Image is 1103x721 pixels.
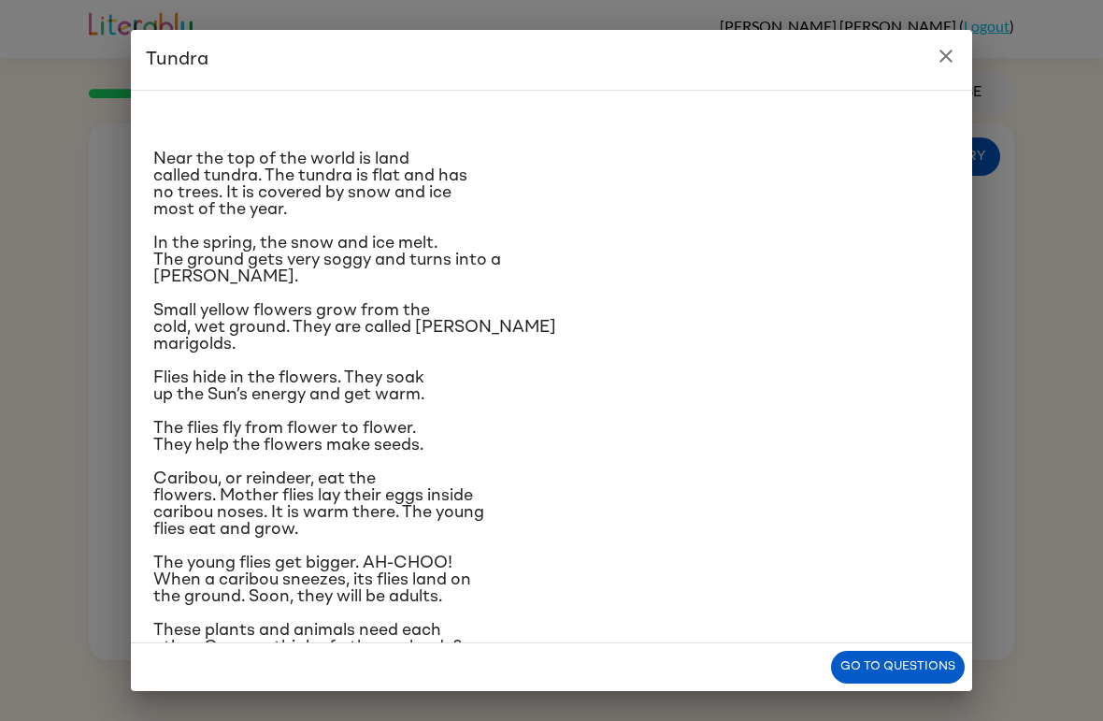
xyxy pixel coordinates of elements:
span: In the spring, the snow and ice melt. The ground gets very soggy and turns into a [PERSON_NAME]. [153,235,501,285]
span: These plants and animals need each other. Can you think of others who do? [153,622,462,656]
span: Caribou, or reindeer, eat the flowers. Mother flies lay their eggs inside caribou noses. It is wa... [153,470,484,538]
h2: Tundra [131,30,972,90]
span: Small yellow flowers grow from the cold, wet ground. They are called [PERSON_NAME] marigolds. [153,302,556,353]
span: The flies fly from flower to flower. They help the flowers make seeds. [153,420,423,454]
button: close [927,37,965,75]
span: Flies hide in the flowers. They soak up the Sun’s energy and get warm. [153,369,424,403]
button: Go to questions [831,651,965,684]
span: The young flies get bigger. AH-CHOO! When a caribou sneezes, its flies land on the ground. Soon, ... [153,555,471,605]
span: Near the top of the world is land called tundra. The tundra is flat and has no trees. It is cover... [153,151,467,218]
